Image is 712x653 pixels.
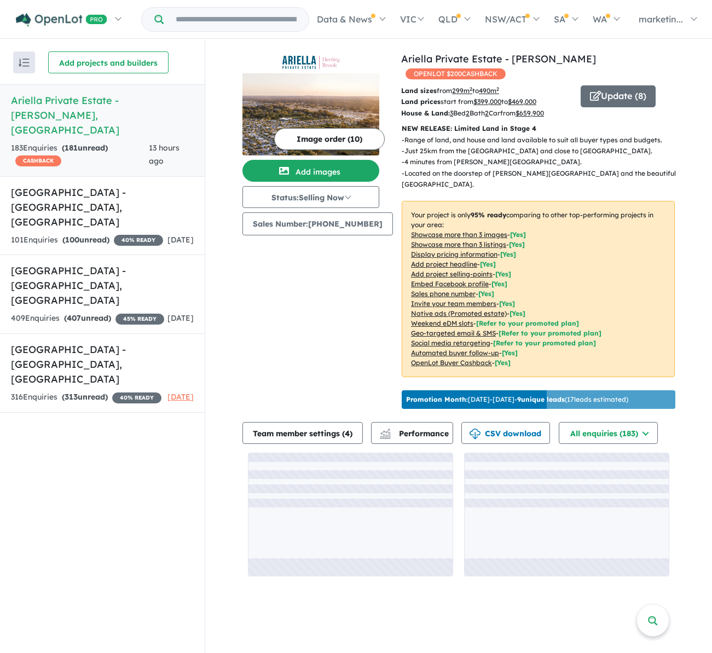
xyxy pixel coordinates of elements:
sup: 2 [496,86,499,92]
span: [Yes] [510,309,525,317]
u: 2 [485,109,489,117]
span: CASHBACK [15,155,61,166]
strong: ( unread) [64,313,111,323]
u: Invite your team members [411,299,496,308]
u: $ 469,000 [508,97,536,106]
button: Image order (10) [274,128,385,150]
div: 316 Enquir ies [11,391,161,404]
u: 299 m [452,86,472,95]
b: Land sizes [401,86,437,95]
button: Performance [371,422,453,444]
button: Team member settings (4) [242,422,363,444]
span: [ Yes ] [491,280,507,288]
span: 4 [345,429,350,438]
span: 13 hours ago [149,143,180,166]
span: [ Yes ] [480,260,496,268]
a: Ariella Private Estate - Henley Brook LogoAriella Private Estate - Henley Brook [242,51,379,155]
button: CSV download [461,422,550,444]
img: sort.svg [19,59,30,67]
img: Ariella Private Estate - Henley Brook [242,73,379,155]
u: 2 [466,109,470,117]
u: Native ads (Promoted estate) [411,309,507,317]
button: Add images [242,160,379,182]
span: Performance [381,429,449,438]
u: Weekend eDM slots [411,319,473,327]
span: marketin... [639,14,683,25]
span: 40 % READY [112,392,161,403]
span: [Refer to your promoted plan] [476,319,579,327]
b: Land prices [401,97,441,106]
p: Your project is only comparing to other top-performing projects in your area: - - - - - - - - - -... [402,201,675,377]
span: 407 [67,313,81,323]
div: 101 Enquir ies [11,234,163,247]
p: - Range of land, and house and land available to suit all buyer types and budgets. [402,135,684,146]
u: Geo-targeted email & SMS [411,329,496,337]
span: [DATE] [167,235,194,245]
u: Add project headline [411,260,477,268]
img: Ariella Private Estate - Henley Brook Logo [247,56,375,69]
span: [ Yes ] [499,299,515,308]
p: NEW RELEASE: Limited Land in Stage 4 [402,123,675,134]
button: All enquiries (183) [559,422,658,444]
strong: ( unread) [62,143,108,153]
span: 181 [65,143,78,153]
u: Showcase more than 3 images [411,230,507,239]
u: OpenLot Buyer Cashback [411,359,492,367]
span: [ Yes ] [478,290,494,298]
h5: [GEOGRAPHIC_DATA] - [GEOGRAPHIC_DATA] , [GEOGRAPHIC_DATA] [11,342,194,386]
p: start from [401,96,572,107]
span: [Refer to your promoted plan] [493,339,596,347]
button: Sales Number:[PHONE_NUMBER] [242,212,393,235]
u: Embed Facebook profile [411,280,489,288]
u: $ 659,900 [516,109,544,117]
strong: ( unread) [62,235,109,245]
u: $ 399,000 [473,97,501,106]
u: 490 m [479,86,499,95]
u: Sales phone number [411,290,476,298]
span: [DATE] [167,313,194,323]
p: - 4 minutes from [PERSON_NAME][GEOGRAPHIC_DATA]. [402,157,684,167]
h5: [GEOGRAPHIC_DATA] - [GEOGRAPHIC_DATA] , [GEOGRAPHIC_DATA] [11,185,194,229]
span: [DATE] [167,392,194,402]
u: Add project selling-points [411,270,493,278]
u: 3 [450,109,453,117]
p: from [401,85,572,96]
div: 409 Enquir ies [11,312,164,325]
span: OPENLOT $ 200 CASHBACK [406,68,506,79]
button: Update (8) [581,85,656,107]
p: Bed Bath Car from [401,108,572,119]
p: - Just 25km from the [GEOGRAPHIC_DATA] and close to [GEOGRAPHIC_DATA]. [402,146,684,157]
strong: ( unread) [62,392,108,402]
u: Automated buyer follow-up [411,349,499,357]
span: [ Yes ] [500,250,516,258]
div: 183 Enquir ies [11,142,149,168]
button: Add projects and builders [48,51,169,73]
input: Try estate name, suburb, builder or developer [166,8,306,31]
b: House & Land: [401,109,450,117]
span: [ Yes ] [509,240,525,249]
h5: Ariella Private Estate - [PERSON_NAME] , [GEOGRAPHIC_DATA] [11,93,194,137]
span: 100 [65,235,79,245]
u: Showcase more than 3 listings [411,240,506,249]
b: 95 % ready [471,211,506,219]
span: [Refer to your promoted plan] [499,329,601,337]
button: Status:Selling Now [242,186,379,208]
span: 40 % READY [114,235,163,246]
span: [ Yes ] [495,270,511,278]
span: to [472,86,499,95]
span: to [501,97,536,106]
p: [DATE] - [DATE] - ( 17 leads estimated) [406,395,628,404]
u: Social media retargeting [411,339,490,347]
span: 45 % READY [115,314,164,325]
p: - Located on the doorstep of [PERSON_NAME][GEOGRAPHIC_DATA] and the beautiful [GEOGRAPHIC_DATA]. [402,168,684,190]
u: Display pricing information [411,250,497,258]
sup: 2 [470,86,472,92]
img: line-chart.svg [380,429,390,435]
span: 313 [65,392,78,402]
a: Ariella Private Estate - [PERSON_NAME] [401,53,596,65]
img: download icon [470,429,481,440]
h5: [GEOGRAPHIC_DATA] - [GEOGRAPHIC_DATA] , [GEOGRAPHIC_DATA] [11,263,194,308]
b: Promotion Month: [406,395,468,403]
span: [ Yes ] [510,230,526,239]
img: bar-chart.svg [380,432,391,439]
